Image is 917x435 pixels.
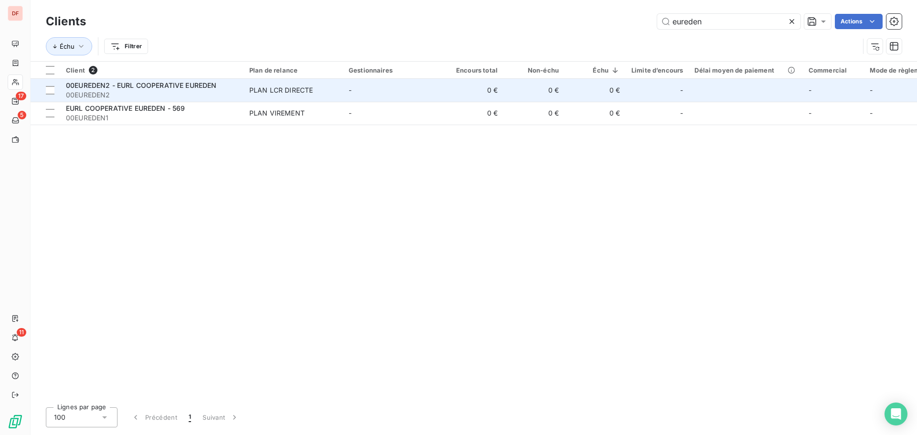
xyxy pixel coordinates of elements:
[503,102,565,125] td: 0 €
[503,79,565,102] td: 0 €
[835,14,883,29] button: Actions
[66,104,185,112] span: EURL COOPERATIVE EUREDEN - 569
[89,66,97,74] span: 2
[448,66,498,74] div: Encours total
[249,108,305,118] div: PLAN VIREMENT
[870,86,873,94] span: -
[694,66,797,74] div: Délai moyen de paiement
[66,66,85,74] span: Client
[442,79,503,102] td: 0 €
[66,113,238,123] span: 00EUREDEN1
[66,81,217,89] span: 00EUREDEN2 - EURL COOPERATIVE EUREDEN
[349,66,437,74] div: Gestionnaires
[18,111,26,119] span: 5
[54,413,65,422] span: 100
[8,414,23,429] img: Logo LeanPay
[680,108,683,118] span: -
[885,403,907,425] div: Open Intercom Messenger
[657,14,800,29] input: Rechercher
[349,86,352,94] span: -
[631,66,683,74] div: Limite d’encours
[125,407,183,427] button: Précédent
[809,109,811,117] span: -
[16,92,26,100] span: 17
[809,66,859,74] div: Commercial
[46,37,92,55] button: Échu
[349,109,352,117] span: -
[197,407,245,427] button: Suivant
[870,109,873,117] span: -
[249,66,337,74] div: Plan de relance
[46,13,86,30] h3: Clients
[442,102,503,125] td: 0 €
[189,413,191,422] span: 1
[509,66,559,74] div: Non-échu
[809,86,811,94] span: -
[66,90,238,100] span: 00EUREDEN2
[570,66,620,74] div: Échu
[17,328,26,337] span: 11
[60,42,75,50] span: Échu
[249,85,313,95] div: PLAN LCR DIRECTE
[565,102,626,125] td: 0 €
[104,39,148,54] button: Filtrer
[8,6,23,21] div: DF
[680,85,683,95] span: -
[565,79,626,102] td: 0 €
[183,407,197,427] button: 1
